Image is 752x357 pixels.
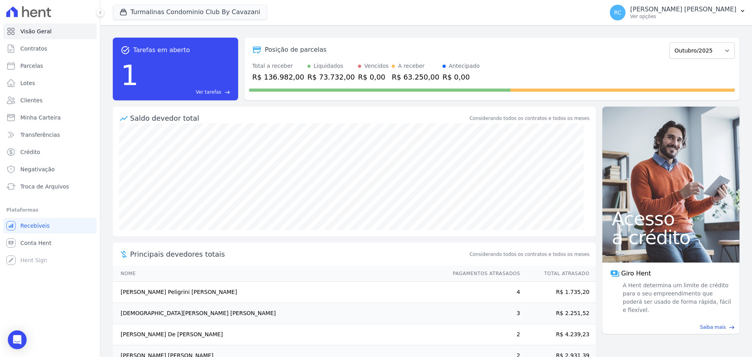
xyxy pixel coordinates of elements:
[20,222,50,230] span: Recebíveis
[3,127,97,143] a: Transferências
[20,96,42,104] span: Clientes
[607,324,735,331] a: Saiba mais east
[470,251,589,258] span: Considerando todos os contratos e todos os meses
[113,324,445,345] td: [PERSON_NAME] De [PERSON_NAME]
[521,266,596,282] th: Total Atrasado
[614,10,622,15] span: RC
[445,324,521,345] td: 2
[700,324,726,331] span: Saiba mais
[20,131,60,139] span: Transferências
[252,62,304,70] div: Total a receber
[142,89,230,96] a: Ver tarefas east
[113,5,267,20] button: Turmalinas Condominio Club By Cavazani
[612,228,730,247] span: a crédito
[314,62,343,70] div: Liquidados
[20,165,55,173] span: Negativação
[224,89,230,95] span: east
[20,27,52,35] span: Visão Geral
[307,72,355,82] div: R$ 73.732,00
[113,266,445,282] th: Nome
[443,72,480,82] div: R$ 0,00
[121,45,130,55] span: task_alt
[621,269,651,278] span: Giro Hent
[630,5,736,13] p: [PERSON_NAME] [PERSON_NAME]
[113,303,445,324] td: [DEMOGRAPHIC_DATA][PERSON_NAME] [PERSON_NAME]
[392,72,439,82] div: R$ 63.250,00
[612,209,730,228] span: Acesso
[130,113,468,123] div: Saldo devedor total
[3,24,97,39] a: Visão Geral
[121,55,139,96] div: 1
[521,303,596,324] td: R$ 2.251,52
[252,72,304,82] div: R$ 136.982,00
[265,45,327,54] div: Posição de parcelas
[3,161,97,177] a: Negativação
[130,249,468,259] span: Principais devedores totais
[133,45,190,55] span: Tarefas em aberto
[20,239,51,247] span: Conta Hent
[113,282,445,303] td: [PERSON_NAME] Peligrini [PERSON_NAME]
[445,282,521,303] td: 4
[6,205,94,215] div: Plataformas
[521,282,596,303] td: R$ 1.735,20
[445,266,521,282] th: Pagamentos Atrasados
[20,148,40,156] span: Crédito
[630,13,736,20] p: Ver opções
[20,79,35,87] span: Lotes
[449,62,480,70] div: Antecipado
[20,114,61,121] span: Minha Carteira
[3,92,97,108] a: Clientes
[3,58,97,74] a: Parcelas
[3,110,97,125] a: Minha Carteira
[470,115,589,122] div: Considerando todos os contratos e todos os meses
[196,89,221,96] span: Ver tarefas
[621,281,732,314] span: A Hent determina um limite de crédito para o seu empreendimento que poderá ser usado de forma ráp...
[521,324,596,345] td: R$ 4.239,23
[20,62,43,70] span: Parcelas
[20,45,47,53] span: Contratos
[3,218,97,234] a: Recebíveis
[3,41,97,56] a: Contratos
[3,75,97,91] a: Lotes
[8,330,27,349] div: Open Intercom Messenger
[729,324,735,330] span: east
[364,62,389,70] div: Vencidos
[20,183,69,190] span: Troca de Arquivos
[358,72,389,82] div: R$ 0,00
[445,303,521,324] td: 3
[3,144,97,160] a: Crédito
[398,62,425,70] div: A receber
[3,235,97,251] a: Conta Hent
[3,179,97,194] a: Troca de Arquivos
[604,2,752,24] button: RC [PERSON_NAME] [PERSON_NAME] Ver opções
